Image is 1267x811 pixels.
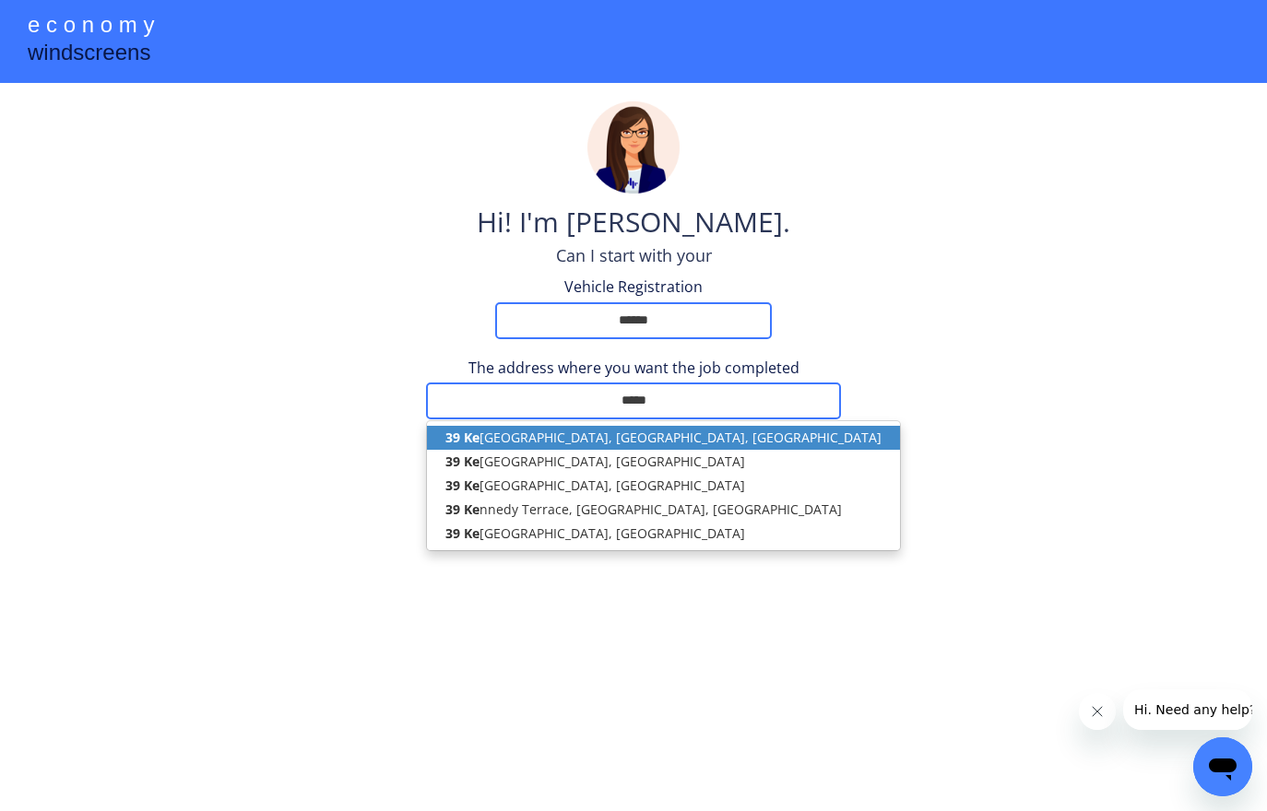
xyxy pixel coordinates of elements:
div: Hi! I'm [PERSON_NAME]. [477,203,790,244]
strong: 39 Ke [445,524,480,542]
span: Hi. Need any help? [11,13,133,28]
p: [GEOGRAPHIC_DATA], [GEOGRAPHIC_DATA] [427,522,900,546]
div: The address where you want the job completed [426,358,841,378]
p: [GEOGRAPHIC_DATA], [GEOGRAPHIC_DATA] [427,450,900,474]
div: e c o n o m y [28,9,154,44]
div: Vehicle Registration [541,276,726,297]
iframe: Message from company [1123,689,1252,730]
div: windscreens [28,37,150,73]
iframe: Button to launch messaging window [1193,737,1252,796]
strong: 39 Ke [445,476,480,494]
strong: 39 Ke [445,453,480,470]
p: nnedy Terrace, [GEOGRAPHIC_DATA], [GEOGRAPHIC_DATA] [427,498,900,522]
iframe: Close message [1079,693,1116,730]
div: Can I start with your [556,244,712,267]
strong: 39 Ke [445,500,480,518]
img: madeline.png [587,101,680,194]
strong: 39 Ke [445,429,480,446]
p: [GEOGRAPHIC_DATA], [GEOGRAPHIC_DATA], [GEOGRAPHIC_DATA] [427,426,900,450]
p: [GEOGRAPHIC_DATA], [GEOGRAPHIC_DATA] [427,474,900,498]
